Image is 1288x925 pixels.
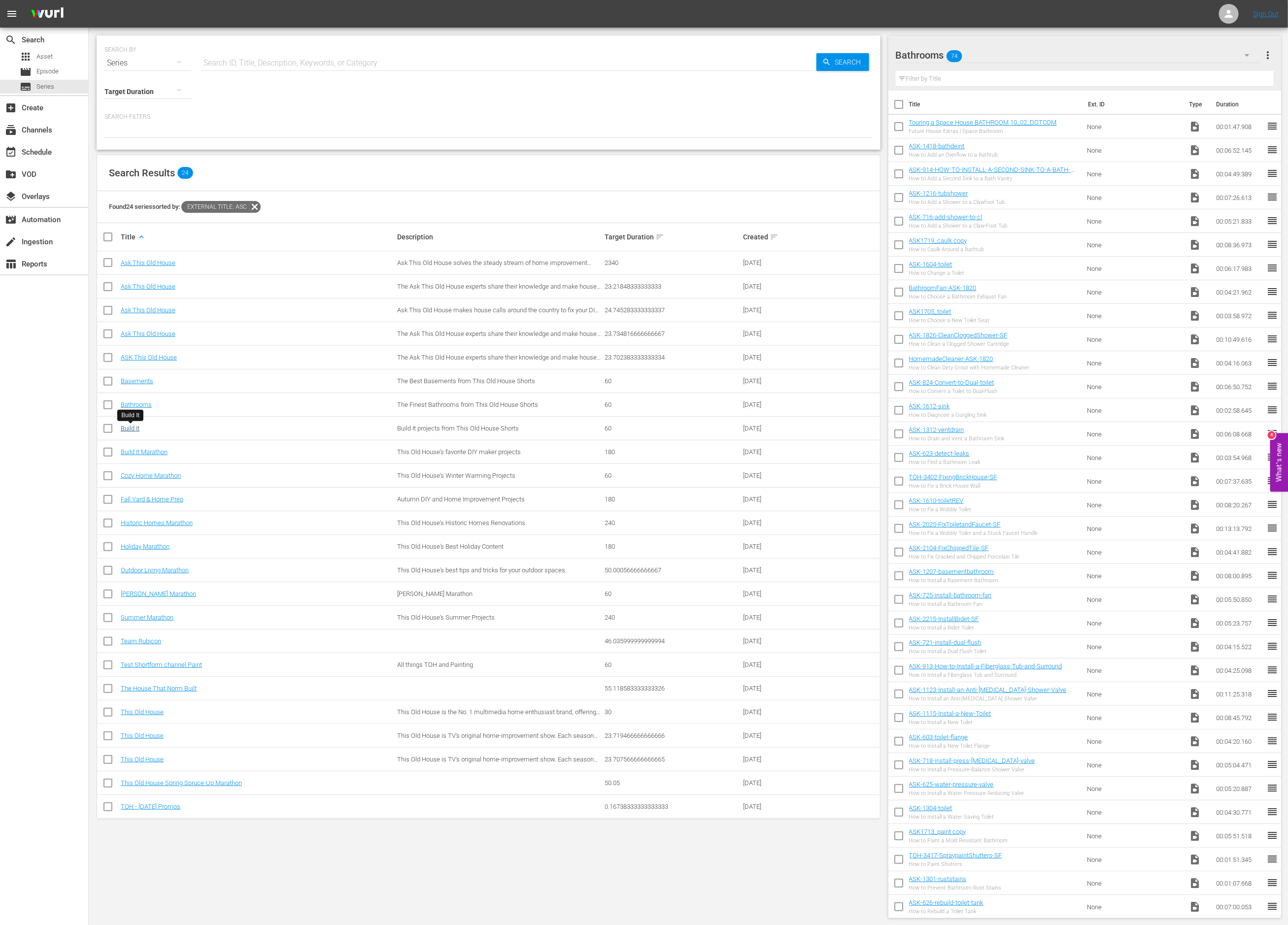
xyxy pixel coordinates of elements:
[1083,186,1185,209] td: None
[909,119,1057,126] a: Touring a Space House BATHROOM 10_02_DOTCOM
[909,379,994,386] a: ASK-824-Convert-to-Dual-toilet
[24,2,71,26] img: ans4CAIJ8jUAAAAAAAAAAAAAAAAAAAAAAAAgQb4GAAAAAAAAAAAAAAAAAAAAAAAAJMjXAAAAAAAAAAAAAAAAAAAAAAAAgAT5G...
[121,756,164,763] a: This Old House
[397,472,515,479] span: This Old House's Winter Warming Projects
[1266,664,1278,676] span: reorder
[605,472,740,479] div: 60
[909,364,1030,371] div: How to Clean Dirty Grout with Homemade Cleaner
[1212,138,1266,162] td: 00:06:52.145
[1083,493,1185,517] td: None
[909,237,967,244] a: ASK1719_caulk copy
[909,568,994,575] a: ASK-1207-basementbathroom
[605,231,740,243] div: Target Duration
[1212,422,1266,446] td: 00:06:08.668
[743,425,809,432] div: [DATE]
[1266,215,1278,227] span: reorder
[1266,333,1278,345] span: reorder
[397,354,601,368] span: The Ask This Old House experts share their knowledge and make house calls all over [GEOGRAPHIC_DA...
[743,401,809,408] div: [DATE]
[743,519,809,527] div: [DATE]
[1212,209,1266,233] td: 00:05:21.833
[1082,91,1184,118] th: Ext. ID
[909,554,1020,560] div: How to Fix Cracked and Chipped Porcelain Tile
[1212,469,1266,493] td: 00:07:37.635
[1266,309,1278,321] span: reorder
[909,577,999,584] div: How to Install a Basement Bathroom
[1083,469,1185,493] td: None
[1189,452,1201,463] span: Video
[121,377,153,385] a: Basements
[1083,446,1185,469] td: None
[909,308,951,315] a: ASK1705_toilet
[909,426,964,433] a: ASK-1312-ventdrain
[743,590,809,597] div: [DATE]
[1266,688,1278,699] span: reorder
[743,543,809,550] div: [DATE]
[121,637,161,645] a: Team Rubicon
[1083,659,1185,682] td: None
[1212,446,1266,469] td: 00:03:54.968
[743,448,809,456] div: [DATE]
[1083,209,1185,233] td: None
[743,496,809,503] div: [DATE]
[605,283,740,290] div: 23.21848333333333
[1083,280,1185,304] td: None
[397,708,600,723] span: This Old House is the No. 1 multimedia home enthusiast brand, offering trusted information and ex...
[831,53,869,71] span: Search
[1083,257,1185,280] td: None
[605,590,740,597] div: 60
[1083,706,1185,729] td: None
[121,519,193,527] a: Historic Homes Marathon
[121,411,139,420] div: Build It
[1189,546,1201,558] span: Video
[1189,404,1201,416] span: Video
[909,733,968,741] a: ASK-603-toilet-flange
[177,167,193,179] span: 24
[397,401,538,408] span: The Finest Bathrooms from This Old House Shorts
[20,81,32,93] span: Series
[1212,257,1266,280] td: 00:06:17.983
[1266,428,1278,439] span: reorder
[1266,522,1278,534] span: reorder
[1212,304,1266,328] td: 00:03:58.972
[397,496,525,503] span: Autumn DIY and Home Improvement Projects
[1189,735,1201,747] span: Video
[605,543,740,550] div: 180
[909,639,982,646] a: ASK-721-install-dual-flush
[397,377,535,385] span: The Best Basements from This Old House Shorts
[1266,498,1278,510] span: reorder
[909,294,1007,300] div: How to Choose a Bathroom Exhaust Fan
[605,708,740,716] div: 30
[605,354,740,361] div: 23.702383333333334
[743,259,809,266] div: [DATE]
[909,435,1005,442] div: How to Drain and Vent a Bathroom Sink
[1266,167,1278,179] span: reorder
[1189,594,1201,605] span: Video
[1189,286,1201,298] span: Video
[605,732,740,739] div: 23.719466666666666
[20,51,32,63] span: Asset
[743,283,809,290] div: [DATE]
[397,732,598,754] span: This Old House is TV's original home-improvement show. Each season our award-winning pros renovat...
[1212,540,1266,564] td: 00:04:41.882
[909,686,1067,694] a: ASK-1123-Install-an-Anti-[MEDICAL_DATA]-Shower-Valve
[121,283,175,290] a: Ask This Old House
[121,354,177,361] a: ASK This Old House
[1212,280,1266,304] td: 00:04:21.962
[1212,588,1266,611] td: 00:05:50.850
[121,661,202,668] a: Test Shortform channel Paint
[1083,328,1185,351] td: None
[397,590,473,597] span: [PERSON_NAME] Marathon
[1189,664,1201,676] span: Video
[397,448,521,456] span: This Old House's favorite DIY maker projects
[1212,115,1266,138] td: 00:01:47.908
[909,521,1001,528] a: ASK-2025-FixToiletandFaucet-SF
[1266,357,1278,368] span: reorder
[743,661,809,668] div: [DATE]
[1212,351,1266,375] td: 00:04:16.063
[121,732,164,739] a: This Old House
[605,259,740,266] div: 2340
[743,330,809,337] div: [DATE]
[743,614,809,621] div: [DATE]
[1189,121,1201,132] span: Video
